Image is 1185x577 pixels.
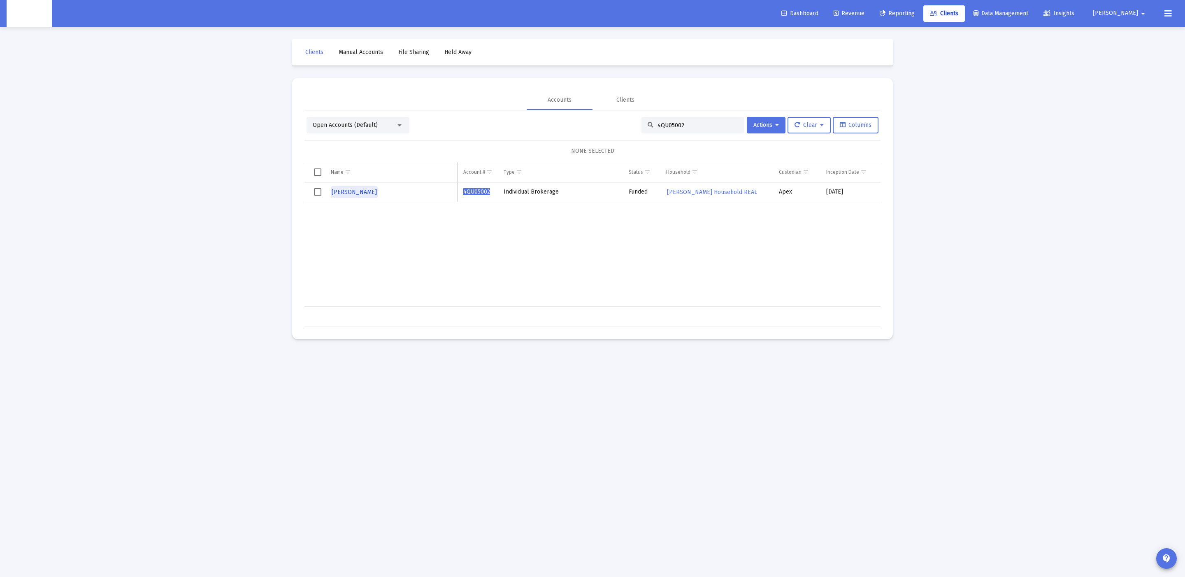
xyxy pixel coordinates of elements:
[325,162,458,182] td: Column Name
[311,147,874,155] div: NONE SELECTED
[779,169,802,175] div: Custodian
[345,169,351,175] span: Show filter options for column 'Name'
[781,10,818,17] span: Dashboard
[331,186,378,198] a: [PERSON_NAME]
[880,10,915,17] span: Reporting
[873,5,921,22] a: Reporting
[616,96,634,104] div: Clients
[923,5,965,22] a: Clients
[314,188,321,196] div: Select row
[644,169,651,175] span: Show filter options for column 'Status'
[313,121,378,128] span: Open Accounts (Default)
[658,122,738,129] input: Search
[398,49,429,56] span: File Sharing
[504,169,515,175] div: Type
[1138,5,1148,22] mat-icon: arrow_drop_down
[438,44,478,61] a: Held Away
[548,96,572,104] div: Accounts
[1037,5,1081,22] a: Insights
[879,162,944,182] td: Column Billing Start Date
[660,162,773,182] td: Column Household
[463,169,485,175] div: Account #
[820,182,880,202] td: [DATE]
[332,189,377,196] span: [PERSON_NAME]
[314,168,321,176] div: Select all
[840,121,871,128] span: Columns
[629,188,655,196] div: Funded
[833,117,878,133] button: Columns
[773,162,820,182] td: Column Custodian
[747,117,785,133] button: Actions
[834,10,864,17] span: Revenue
[392,44,436,61] a: File Sharing
[299,44,330,61] a: Clients
[667,189,757,196] span: [PERSON_NAME] Household REAL
[623,162,660,182] td: Column Status
[753,121,779,128] span: Actions
[332,44,390,61] a: Manual Accounts
[516,169,522,175] span: Show filter options for column 'Type'
[486,169,493,175] span: Show filter options for column 'Account #'
[444,49,472,56] span: Held Away
[788,117,831,133] button: Clear
[666,186,758,198] a: [PERSON_NAME] Household REAL
[498,182,623,202] td: Individual Brokerage
[820,162,880,182] td: Column Inception Date
[775,5,825,22] a: Dashboard
[1043,10,1074,17] span: Insights
[967,5,1035,22] a: Data Management
[795,121,824,128] span: Clear
[629,169,643,175] div: Status
[304,162,881,327] div: Data grid
[331,169,344,175] div: Name
[773,182,820,202] td: Apex
[826,169,859,175] div: Inception Date
[930,10,958,17] span: Clients
[666,169,690,175] div: Household
[339,49,383,56] span: Manual Accounts
[803,169,809,175] span: Show filter options for column 'Custodian'
[458,162,498,182] td: Column Account #
[1083,5,1158,21] button: [PERSON_NAME]
[1093,10,1138,17] span: [PERSON_NAME]
[463,188,490,195] span: 4QU05002
[974,10,1028,17] span: Data Management
[827,5,871,22] a: Revenue
[13,5,46,22] img: Dashboard
[1162,554,1171,563] mat-icon: contact_support
[860,169,867,175] span: Show filter options for column 'Inception Date'
[879,182,944,202] td: [DATE]
[498,162,623,182] td: Column Type
[692,169,698,175] span: Show filter options for column 'Household'
[305,49,323,56] span: Clients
